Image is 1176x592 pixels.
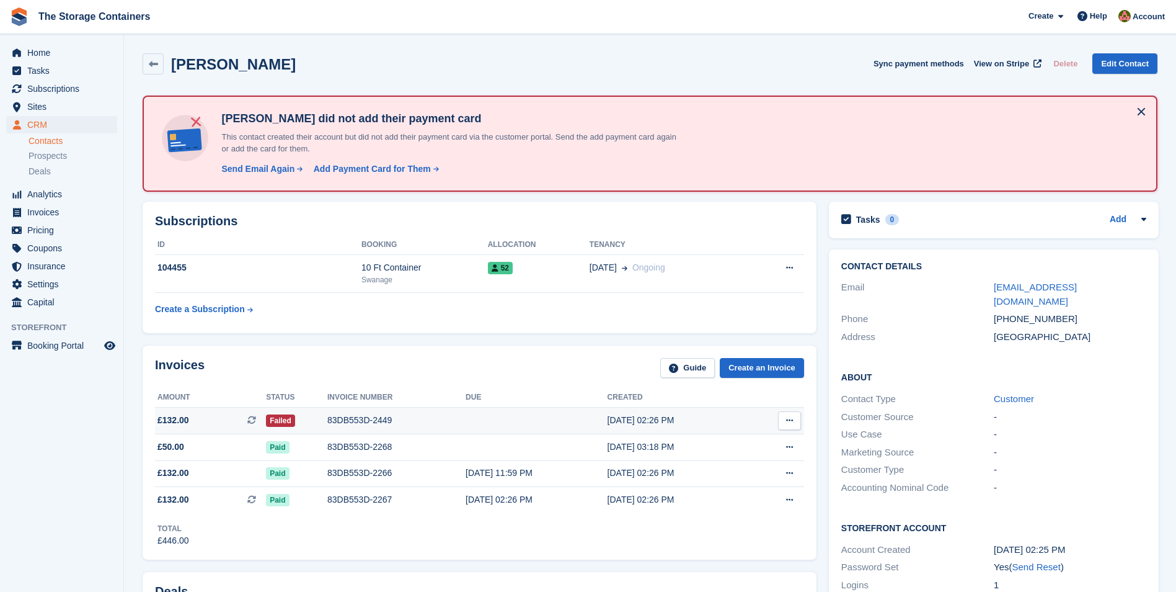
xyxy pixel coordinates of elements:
[885,214,900,225] div: 0
[488,235,590,255] th: Allocation
[266,494,289,506] span: Paid
[994,330,1146,344] div: [GEOGRAPHIC_DATA]
[660,358,715,379] a: Guide
[841,392,994,406] div: Contact Type
[994,393,1034,404] a: Customer
[1133,11,1165,23] span: Account
[157,467,189,480] span: £132.00
[841,446,994,460] div: Marketing Source
[314,163,431,176] div: Add Payment Card for Them
[841,543,994,557] div: Account Created
[27,204,102,221] span: Invoices
[327,388,466,408] th: Invoice number
[266,388,327,408] th: Status
[157,493,189,506] span: £132.00
[608,414,749,427] div: [DATE] 02:26 PM
[155,298,253,321] a: Create a Subscription
[6,337,117,354] a: menu
[27,80,102,97] span: Subscriptions
[466,388,608,408] th: Due
[157,523,189,534] div: Total
[157,441,184,454] span: £50.00
[155,388,266,408] th: Amount
[1012,562,1060,572] a: Send Reset
[29,150,67,162] span: Prospects
[856,214,880,225] h2: Tasks
[6,44,117,61] a: menu
[155,303,245,316] div: Create a Subscription
[994,481,1146,495] div: -
[29,150,117,163] a: Prospects
[102,338,117,353] a: Preview store
[608,493,749,506] div: [DATE] 02:26 PM
[632,262,665,272] span: Ongoing
[466,467,608,480] div: [DATE] 11:59 PM
[361,261,488,274] div: 10 Ft Container
[29,135,117,147] a: Contacts
[157,414,189,427] span: £132.00
[6,80,117,97] a: menu
[6,294,117,311] a: menu
[155,358,205,379] h2: Invoices
[6,186,117,203] a: menu
[608,467,749,480] div: [DATE] 02:26 PM
[994,446,1146,460] div: -
[221,163,294,176] div: Send Email Again
[841,262,1146,272] h2: Contact Details
[488,262,513,274] span: 52
[6,240,117,257] a: menu
[994,410,1146,424] div: -
[33,6,155,27] a: The Storage Containers
[1092,53,1157,74] a: Edit Contact
[361,235,488,255] th: Booking
[994,560,1146,575] div: Yes
[27,337,102,354] span: Booking Portal
[27,276,102,293] span: Settings
[6,204,117,221] a: menu
[841,428,994,442] div: Use Case
[29,165,117,178] a: Deals
[327,467,466,480] div: 83DB553D-2266
[6,98,117,115] a: menu
[159,112,211,164] img: no-card-linked-e7822e413c904bf8b177c4d89f31251c4716f9871600ec3ca5bfc59e148c83f4.svg
[841,370,1146,383] h2: About
[327,493,466,506] div: 83DB553D-2267
[873,53,964,74] button: Sync payment methods
[327,414,466,427] div: 83DB553D-2449
[1028,10,1053,22] span: Create
[361,274,488,285] div: Swanage
[266,441,289,454] span: Paid
[327,441,466,454] div: 83DB553D-2268
[27,240,102,257] span: Coupons
[171,56,296,73] h2: [PERSON_NAME]
[27,44,102,61] span: Home
[155,235,361,255] th: ID
[6,276,117,293] a: menu
[6,222,117,239] a: menu
[155,214,804,228] h2: Subscriptions
[1090,10,1107,22] span: Help
[27,258,102,275] span: Insurance
[841,463,994,477] div: Customer Type
[10,7,29,26] img: stora-icon-8386f47178a22dfd0bd8f6a31ec36ba5ce8667c1dd55bd0f319d3a0aa187defe.svg
[157,534,189,547] div: £446.00
[590,261,617,274] span: [DATE]
[994,543,1146,557] div: [DATE] 02:25 PM
[266,467,289,480] span: Paid
[29,166,51,177] span: Deals
[994,428,1146,442] div: -
[841,330,994,344] div: Address
[969,53,1044,74] a: View on Stripe
[155,261,361,274] div: 104455
[6,116,117,133] a: menu
[841,410,994,424] div: Customer Source
[1048,53,1082,74] button: Delete
[309,163,440,176] a: Add Payment Card for Them
[994,312,1146,326] div: [PHONE_NUMBER]
[974,58,1029,70] span: View on Stripe
[11,321,123,334] span: Storefront
[994,463,1146,477] div: -
[27,116,102,133] span: CRM
[1118,10,1131,22] img: Kirsty Simpson
[841,521,1146,534] h2: Storefront Account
